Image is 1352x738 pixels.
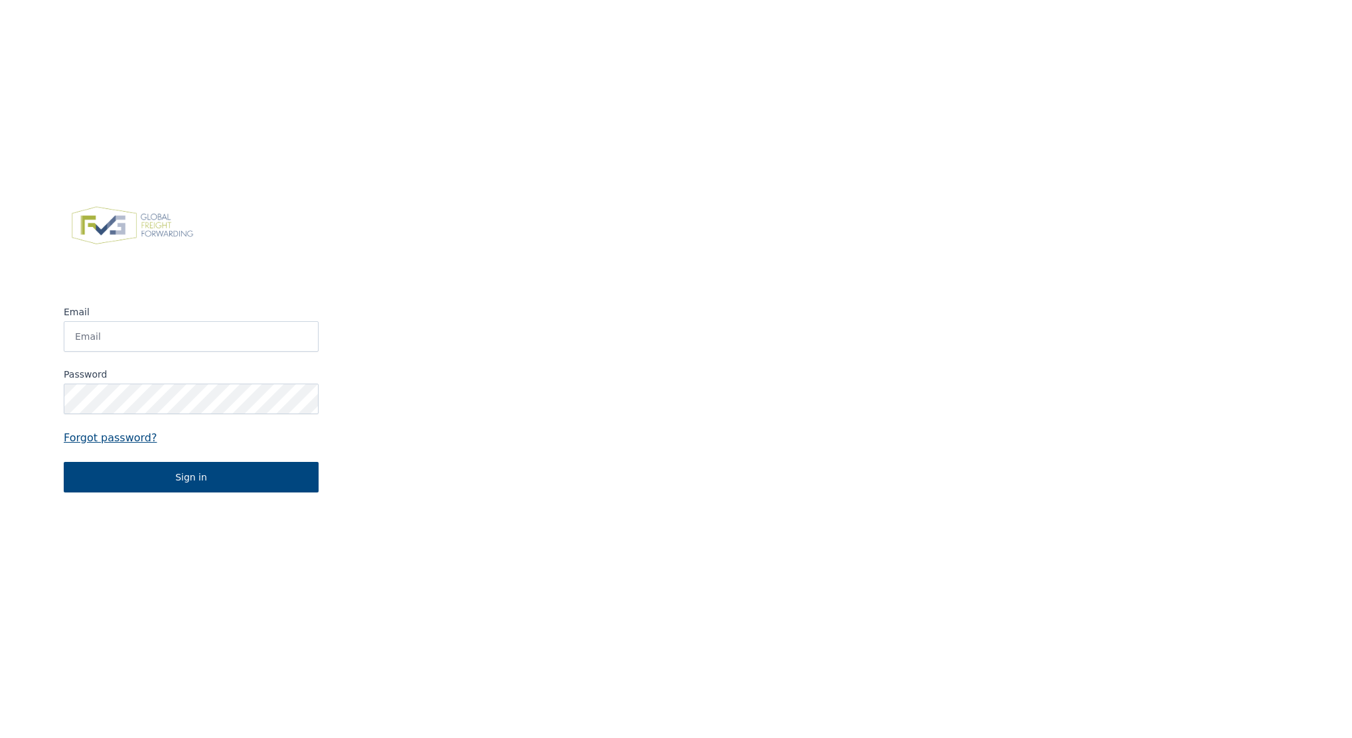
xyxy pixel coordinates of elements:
[64,368,319,381] label: Password
[64,321,319,352] input: Email
[64,462,319,492] button: Sign in
[64,199,201,252] img: FVG - Global freight forwarding
[64,305,319,319] label: Email
[64,430,319,446] a: Forgot password?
